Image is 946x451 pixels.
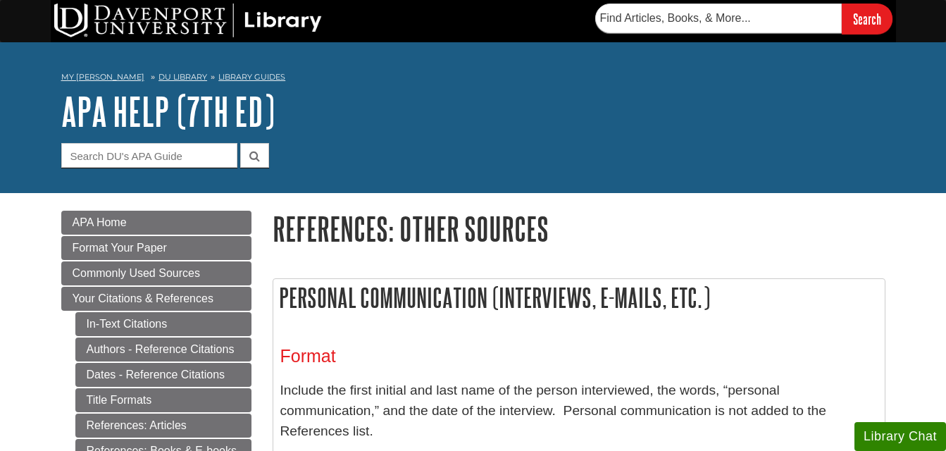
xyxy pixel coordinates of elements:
a: Library Guides [218,72,285,82]
button: Library Chat [854,422,946,451]
h1: References: Other Sources [273,211,885,247]
a: My [PERSON_NAME] [61,71,144,83]
a: References: Articles [75,414,251,438]
p: Include the first initial and last name of the person interviewed, the words, “personal communica... [280,381,878,441]
a: Format Your Paper [61,236,251,260]
h3: Format [280,346,878,366]
img: DU Library [54,4,322,37]
span: Your Citations & References [73,292,213,304]
nav: breadcrumb [61,68,885,90]
a: Commonly Used Sources [61,261,251,285]
input: Search [842,4,892,34]
a: APA Home [61,211,251,235]
span: Commonly Used Sources [73,267,200,279]
input: Find Articles, Books, & More... [595,4,842,33]
a: In-Text Citations [75,312,251,336]
a: Dates - Reference Citations [75,363,251,387]
a: Authors - Reference Citations [75,338,251,362]
a: Title Formats [75,388,251,412]
input: Search DU's APA Guide [61,143,237,168]
h2: Personal Communication (Interviews, E-mails, Etc.) [273,279,885,316]
form: Searches DU Library's articles, books, and more [595,4,892,34]
span: APA Home [73,216,127,228]
a: Your Citations & References [61,287,251,311]
a: APA Help (7th Ed) [61,89,275,133]
a: DU Library [158,72,207,82]
span: Format Your Paper [73,242,167,254]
